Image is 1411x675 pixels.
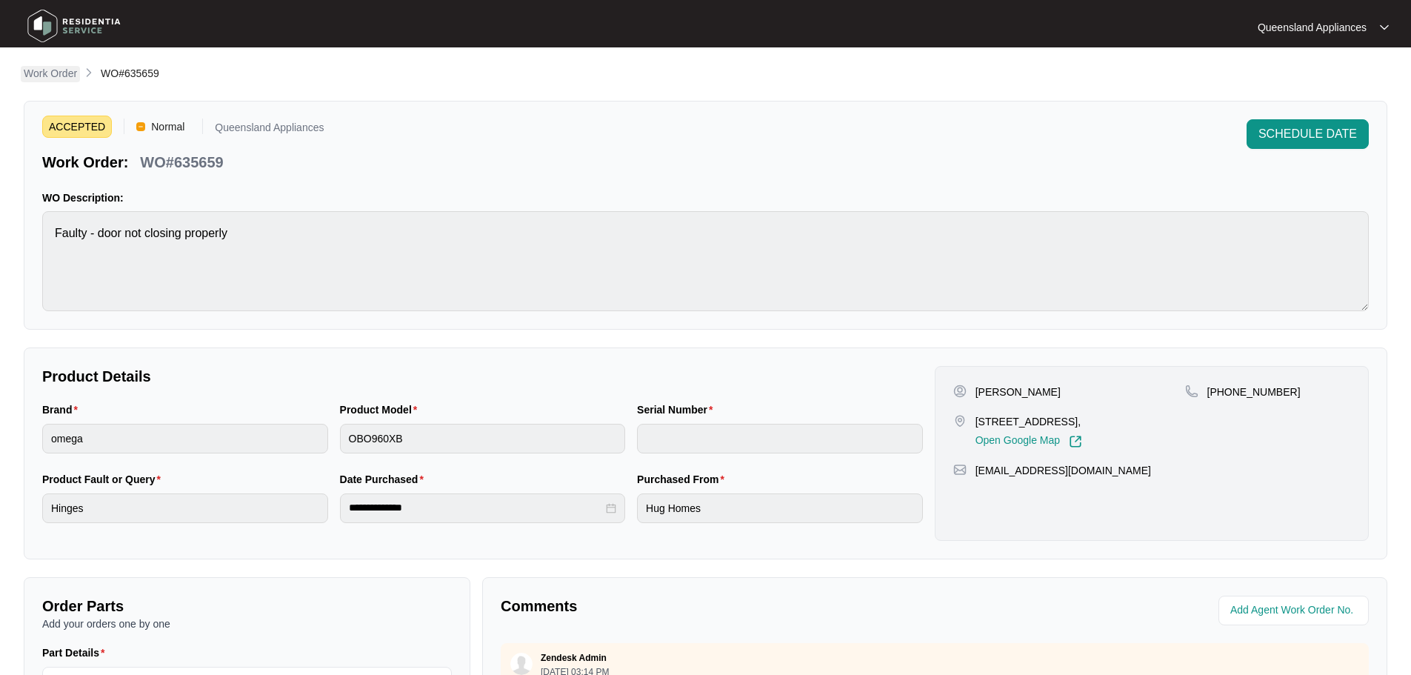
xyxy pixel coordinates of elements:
[42,152,128,173] p: Work Order:
[340,402,424,417] label: Product Model
[1207,385,1301,399] p: [PHONE_NUMBER]
[42,366,923,387] p: Product Details
[1230,602,1360,619] input: Add Agent Work Order No.
[340,424,626,453] input: Product Model
[510,653,533,675] img: user.svg
[42,616,452,631] p: Add your orders one by one
[340,472,430,487] label: Date Purchased
[637,493,923,523] input: Purchased From
[541,652,607,664] p: Zendesk Admin
[42,116,112,138] span: ACCEPTED
[953,463,967,476] img: map-pin
[1258,125,1357,143] span: SCHEDULE DATE
[24,66,77,81] p: Work Order
[42,190,1369,205] p: WO Description:
[953,414,967,428] img: map-pin
[637,402,718,417] label: Serial Number
[975,385,1061,399] p: [PERSON_NAME]
[42,472,167,487] label: Product Fault or Query
[83,67,95,79] img: chevron-right
[975,463,1151,478] p: [EMAIL_ADDRESS][DOMAIN_NAME]
[637,424,923,453] input: Serial Number
[140,152,223,173] p: WO#635659
[501,596,924,616] p: Comments
[975,435,1082,448] a: Open Google Map
[42,493,328,523] input: Product Fault or Query
[215,122,324,138] p: Queensland Appliances
[349,500,604,516] input: Date Purchased
[1247,119,1369,149] button: SCHEDULE DATE
[145,116,190,138] span: Normal
[101,67,159,79] span: WO#635659
[22,4,126,48] img: residentia service logo
[136,122,145,131] img: Vercel Logo
[1258,20,1367,35] p: Queensland Appliances
[637,472,730,487] label: Purchased From
[1380,24,1389,31] img: dropdown arrow
[42,402,84,417] label: Brand
[21,66,80,82] a: Work Order
[1185,385,1198,398] img: map-pin
[42,645,111,660] label: Part Details
[975,414,1082,429] p: [STREET_ADDRESS],
[42,424,328,453] input: Brand
[1069,435,1082,448] img: Link-External
[42,211,1369,311] textarea: Faulty - door not closing properly
[953,385,967,398] img: user-pin
[42,596,452,616] p: Order Parts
